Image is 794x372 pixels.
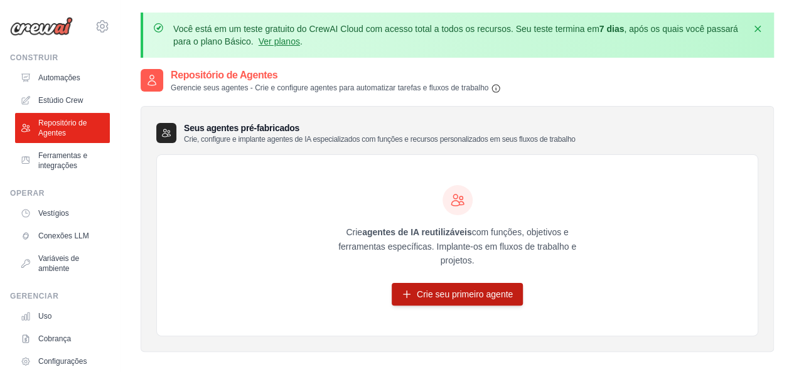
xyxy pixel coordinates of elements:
font: Configurações [38,357,87,366]
a: Repositório de Agentes [15,113,110,143]
a: Conexões LLM [15,226,110,246]
a: Uso [15,306,110,326]
a: Automações [15,68,110,88]
font: 7 dias [599,24,625,34]
a: Vestígios [15,203,110,223]
font: Estúdio Crew [38,96,83,105]
font: Vestígios [38,209,69,218]
font: Operar [10,189,45,198]
font: Uso [38,312,51,321]
font: Cobrança [38,334,71,343]
font: ​​com funções, objetivos e ferramentas específicas. Implante-os em fluxos de trabalho e projetos. [338,227,576,266]
font: Crie seu primeiro agente [417,289,513,299]
img: Logotipo [10,17,73,36]
font: Repositório de Agentes [38,119,87,137]
font: Gerenciar [10,292,58,300]
font: Crie, configure e implante agentes de IA especializados com funções e recursos personalizados em ... [184,135,575,144]
a: Estúdio Crew [15,90,110,110]
font: Seus agentes pré-fabricados [184,123,299,133]
a: Ferramentas e integrações [15,146,110,176]
font: Automações [38,73,80,82]
font: agentes de IA reutilizáveis [362,227,472,237]
font: Ferramentas e integrações [38,151,87,170]
a: Crie seu primeiro agente [392,283,523,306]
a: Ver planos [259,36,300,46]
font: Conexões LLM [38,231,89,240]
font: Gerencie seus agentes - Crie e configure agentes para automatizar tarefas e fluxos de trabalho [171,83,488,92]
font: . [300,36,303,46]
font: , após os quais você passará para o plano Básico. [173,24,738,46]
a: Variáveis ​​de ambiente [15,248,110,279]
font: Repositório de Agentes [171,70,277,80]
font: Crie [346,227,362,237]
font: Variáveis ​​de ambiente [38,254,79,273]
font: Construir [10,53,58,62]
a: Cobrança [15,329,110,349]
a: Configurações [15,351,110,371]
font: Você está em um teste gratuito do CrewAI Cloud com acesso total a todos os recursos. Seu teste te... [173,24,599,34]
